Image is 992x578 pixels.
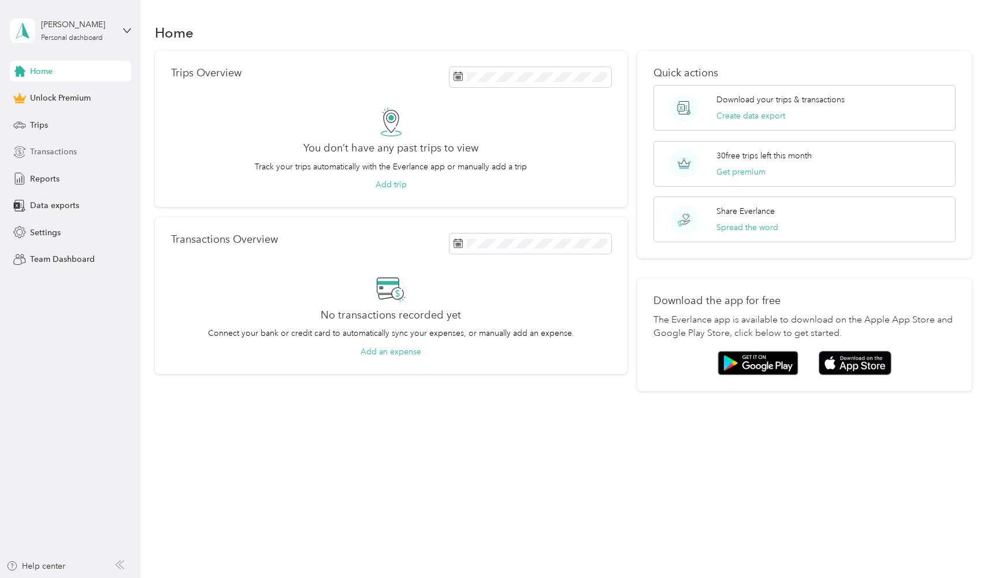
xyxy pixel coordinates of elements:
[716,166,766,178] button: Get premium
[716,205,775,217] p: Share Everlance
[155,27,194,39] h1: Home
[30,173,60,185] span: Reports
[716,150,812,162] p: 30 free trips left this month
[716,221,778,234] button: Spread the word
[361,346,421,358] button: Add an expense
[653,295,956,307] p: Download the app for free
[653,67,956,79] p: Quick actions
[30,253,95,265] span: Team Dashboard
[376,179,407,191] button: Add trip
[208,327,574,339] p: Connect your bank or credit card to automatically sync your expenses, or manually add an expense.
[30,65,53,77] span: Home
[41,18,113,31] div: [PERSON_NAME]
[6,560,65,572] button: Help center
[255,161,527,173] p: Track your trips automatically with the Everlance app or manually add a trip
[30,146,77,158] span: Transactions
[718,351,798,375] img: Google play
[30,92,91,104] span: Unlock Premium
[30,119,48,131] span: Trips
[716,94,845,106] p: Download your trips & transactions
[30,199,79,212] span: Data exports
[41,35,103,42] div: Personal dashboard
[171,67,242,79] p: Trips Overview
[819,351,891,376] img: App store
[171,234,278,246] p: Transactions Overview
[303,142,478,154] h2: You don’t have any past trips to view
[716,110,785,122] button: Create data export
[30,227,61,239] span: Settings
[321,309,461,321] h2: No transactions recorded yet
[653,313,956,341] p: The Everlance app is available to download on the Apple App Store and Google Play Store, click be...
[927,513,992,578] iframe: Everlance-gr Chat Button Frame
